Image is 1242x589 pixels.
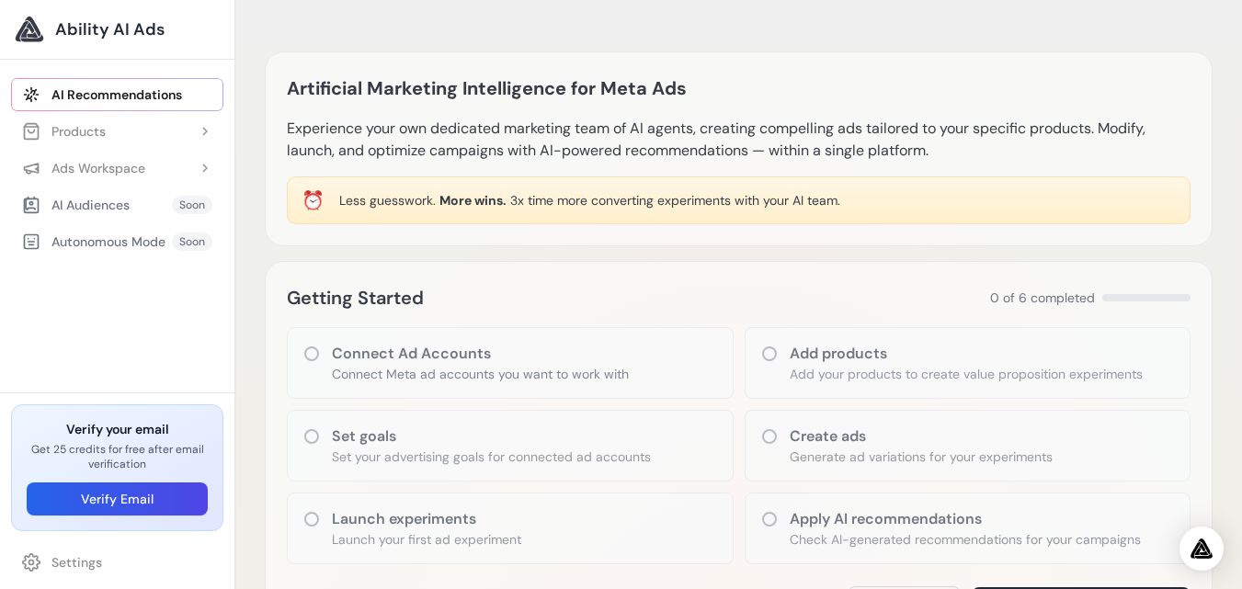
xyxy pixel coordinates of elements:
[332,508,521,530] h3: Launch experiments
[990,289,1095,307] span: 0 of 6 completed
[172,232,212,251] span: Soon
[11,115,223,148] button: Products
[15,15,220,44] a: Ability AI Ads
[339,192,436,209] span: Less guesswork.
[27,442,208,471] p: Get 25 credits for free after email verification
[790,508,1141,530] h3: Apply AI recommendations
[302,187,325,213] div: ⏰
[55,17,165,42] span: Ability AI Ads
[11,546,223,579] a: Settings
[332,365,629,383] p: Connect Meta ad accounts you want to work with
[790,447,1053,466] p: Generate ad variations for your experiments
[332,425,651,447] h3: Set goals
[287,118,1191,162] p: Experience your own dedicated marketing team of AI agents, creating compelling ads tailored to yo...
[11,78,223,111] a: AI Recommendations
[790,343,1143,365] h3: Add products
[510,192,840,209] span: 3x time more converting experiments with your AI team.
[287,283,424,312] h2: Getting Started
[11,152,223,185] button: Ads Workspace
[27,420,208,438] h3: Verify your email
[27,482,208,515] button: Verify Email
[22,159,145,177] div: Ads Workspace
[790,425,1053,447] h3: Create ads
[22,232,165,251] div: Autonomous Mode
[1179,527,1224,571] div: Open Intercom Messenger
[22,122,106,141] div: Products
[332,447,651,466] p: Set your advertising goals for connected ad accounts
[439,192,507,209] span: More wins.
[172,196,212,214] span: Soon
[22,196,130,214] div: AI Audiences
[287,74,687,103] h1: Artificial Marketing Intelligence for Meta Ads
[790,530,1141,549] p: Check AI-generated recommendations for your campaigns
[332,343,629,365] h3: Connect Ad Accounts
[790,365,1143,383] p: Add your products to create value proposition experiments
[332,530,521,549] p: Launch your first ad experiment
